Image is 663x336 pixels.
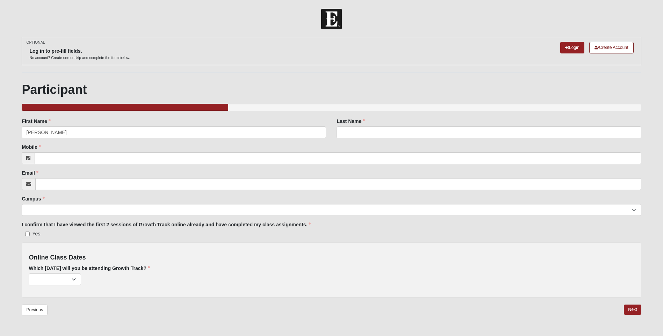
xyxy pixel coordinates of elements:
[22,195,44,202] label: Campus
[321,9,342,29] img: Church of Eleven22 Logo
[29,254,634,262] h4: Online Class Dates
[32,231,40,236] span: Yes
[26,40,45,45] small: OPTIONAL
[589,42,634,53] a: Create Account
[624,305,641,315] a: Next
[25,232,30,236] input: Yes
[22,82,641,97] h1: Participant
[22,221,311,228] label: I confirm that I have viewed the first 2 sessions of Growth Track online already and have complet...
[29,48,130,54] h6: Log in to pre-fill fields.
[29,55,130,60] p: No account? Create one or skip and complete the form below.
[337,118,365,125] label: Last Name
[22,118,50,125] label: First Name
[22,305,48,315] a: Previous
[22,144,41,151] label: Mobile
[29,265,150,272] label: Which [DATE] will you be attending Growth Track?
[560,42,584,53] a: Login
[22,169,38,176] label: Email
